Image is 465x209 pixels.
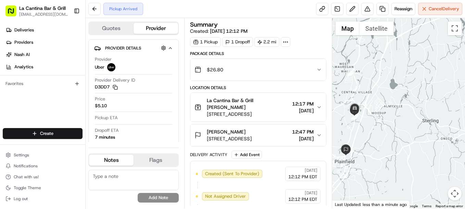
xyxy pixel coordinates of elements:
button: Flags [134,155,178,166]
a: Terms [422,204,431,208]
span: Not Assigned Driver [205,193,246,199]
div: 2.2 mi [254,37,279,47]
button: La Cantina Bar & Grill [19,5,66,12]
span: Nash AI [14,52,30,58]
div: 2 [347,68,355,76]
div: Location Details [190,85,326,90]
span: Provider Details [105,45,141,51]
span: Create [40,130,53,137]
span: Created: [190,28,248,34]
span: [DATE] [305,168,317,173]
button: Notifications [3,161,83,171]
span: Deliveries [14,27,34,33]
span: [DATE] [292,135,314,142]
span: 12:47 PM [292,128,314,135]
span: [STREET_ADDRESS] [207,135,252,142]
span: Dropoff ETA [95,127,119,134]
div: Favorites [3,78,83,89]
span: $5.10 [95,103,107,109]
h3: Summary [190,22,218,28]
span: Provider Delivery ID [95,77,135,83]
button: D3DD7 [95,84,118,90]
span: La Cantina Bar & Grill [PERSON_NAME] [207,97,289,111]
span: Pickup ETA [95,115,118,121]
button: $26.80 [190,59,326,81]
button: Notes [89,155,134,166]
div: 3 [353,84,360,92]
button: Add Event [231,151,262,159]
span: $26.80 [207,66,223,73]
span: [DATE] 12:12 PM [210,28,248,34]
div: 1 Dropoff [222,37,253,47]
img: uber-new-logo.jpeg [107,63,115,71]
button: Toggle fullscreen view [448,22,462,35]
span: Price [95,96,105,102]
span: [DATE] [292,107,314,114]
button: Provider [134,23,178,34]
a: Providers [3,37,85,48]
div: Package Details [190,51,326,56]
span: Created (Sent To Provider) [205,171,259,177]
span: 12:12 PM EDT [288,196,317,203]
button: [EMAIL_ADDRESS][DOMAIN_NAME] [19,12,68,17]
button: Toggle Theme [3,183,83,193]
img: Google [334,200,356,209]
span: Log out [14,196,28,201]
span: Notifications [14,163,38,169]
div: Last Updated: less than a minute ago [332,200,410,209]
button: Show street map [336,22,360,35]
a: Deliveries [3,25,85,36]
button: La Cantina Bar & Grill [PERSON_NAME][STREET_ADDRESS]12:17 PM[DATE] [190,93,326,122]
button: [PERSON_NAME][STREET_ADDRESS]12:47 PM[DATE] [190,124,326,146]
span: [STREET_ADDRESS] [207,111,289,117]
a: Analytics [3,61,85,72]
button: La Cantina Bar & Grill[EMAIL_ADDRESS][DOMAIN_NAME] [3,3,71,19]
a: Nash AI [3,49,85,60]
span: Uber [95,64,104,70]
span: Analytics [14,64,33,70]
button: Log out [3,194,83,204]
div: 7 minutes [95,134,115,140]
button: Quotes [89,23,134,34]
span: Reassign [394,6,412,12]
span: 12:17 PM [292,100,314,107]
button: Show satellite imagery [360,22,393,35]
div: Delivery Activity [190,152,227,157]
a: Report a map error [436,204,463,208]
a: Open this area in Google Maps (opens a new window) [334,200,356,209]
span: [DATE] [305,190,317,196]
span: Chat with us! [14,174,39,180]
span: [PERSON_NAME] [207,128,246,135]
span: Provider [95,56,112,62]
button: Chat with us! [3,172,83,182]
button: Settings [3,150,83,160]
div: 6 [351,112,359,120]
span: 12:12 PM EDT [288,174,317,180]
button: CancelDelivery [418,3,462,15]
div: 1 Pickup [190,37,221,47]
span: Toggle Theme [14,185,41,191]
button: Map camera controls [448,187,462,200]
button: Create [3,128,83,139]
span: Providers [14,39,33,45]
button: Reassign [391,3,415,15]
span: Settings [14,152,29,158]
span: Cancel Delivery [429,6,459,12]
button: Provider Details [94,42,173,54]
